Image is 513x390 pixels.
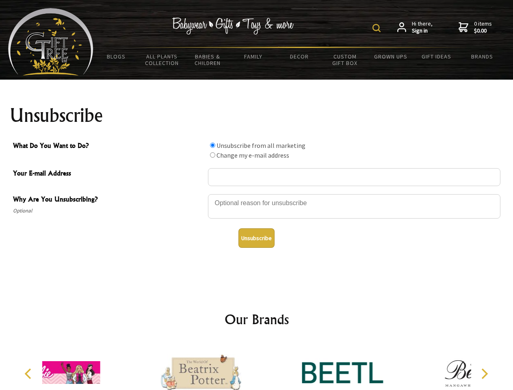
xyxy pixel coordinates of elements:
[208,168,500,186] input: Your E-mail Address
[459,48,505,65] a: Brands
[475,365,493,383] button: Next
[474,27,492,35] strong: $0.00
[13,206,204,216] span: Optional
[8,8,93,76] img: Babyware - Gifts - Toys and more...
[412,27,433,35] strong: Sign in
[20,365,38,383] button: Previous
[474,20,492,35] span: 0 items
[13,168,204,180] span: Your E-mail Address
[93,48,139,65] a: BLOGS
[10,106,504,125] h1: Unsubscribe
[208,194,500,219] textarea: Why Are You Unsubscribing?
[368,48,413,65] a: Grown Ups
[238,228,275,248] button: Unsubscribe
[216,151,289,159] label: Change my e-mail address
[210,152,215,158] input: What Do You Want to Do?
[185,48,231,71] a: Babies & Children
[172,17,294,35] img: Babywear - Gifts - Toys & more
[322,48,368,71] a: Custom Gift Box
[210,143,215,148] input: What Do You Want to Do?
[13,194,204,206] span: Why Are You Unsubscribing?
[372,24,381,32] img: product search
[13,141,204,152] span: What Do You Want to Do?
[16,310,497,329] h2: Our Brands
[216,141,305,149] label: Unsubscribe from all marketing
[139,48,185,71] a: All Plants Collection
[231,48,277,65] a: Family
[459,20,492,35] a: 0 items$0.00
[276,48,322,65] a: Decor
[412,20,433,35] span: Hi there,
[397,20,433,35] a: Hi there,Sign in
[413,48,459,65] a: Gift Ideas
